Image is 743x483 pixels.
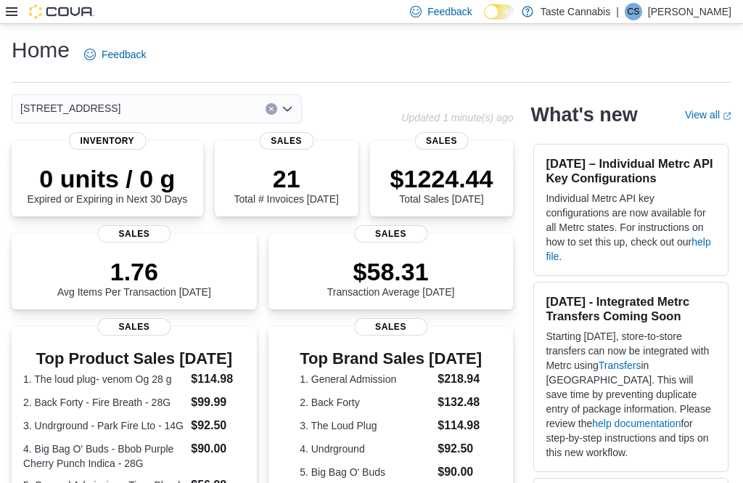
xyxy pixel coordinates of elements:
dt: 1. The loud plug- venom Og 28 g [23,372,185,386]
span: Sales [259,132,313,150]
div: Total Sales [DATE] [390,164,493,205]
span: Sales [354,318,427,336]
dt: 3. Undrground - Park Fire Lto - 14G [23,418,185,433]
dt: 2. Back Forty [300,395,432,410]
p: Starting [DATE], store-to-store transfers can now be integrated with Metrc using in [GEOGRAPHIC_D... [546,329,716,460]
dd: $90.00 [191,440,245,458]
span: [STREET_ADDRESS] [20,100,120,117]
dd: $92.50 [191,417,245,434]
p: $58.31 [327,257,455,286]
p: Individual Metrc API key configurations are now available for all Metrc states. For instructions ... [546,191,716,264]
h2: What's new [530,103,637,126]
div: Total # Invoices [DATE] [234,164,338,205]
span: Sales [97,318,171,336]
h3: [DATE] – Individual Metrc API Key Configurations [546,156,716,185]
p: [PERSON_NAME] [648,3,731,20]
span: CS [628,3,640,20]
dd: $92.50 [438,440,482,458]
p: $1224.44 [390,164,493,193]
img: Cova [29,4,94,19]
p: Taste Cannabis [541,3,611,20]
span: Inventory [69,132,147,150]
dd: $132.48 [438,394,482,411]
span: Feedback [427,4,472,19]
dd: $218.94 [438,370,482,388]
a: help documentation [592,418,681,429]
p: Updated 1 minute(s) ago [401,112,513,123]
div: Cody Savard [625,3,642,20]
h1: Home [12,36,70,65]
dt: 5. Big Bag O' Buds [300,465,432,479]
dd: $90.00 [438,463,482,481]
button: Open list of options [282,103,293,115]
svg: External link [723,112,731,121]
dd: $114.98 [191,370,245,388]
span: Sales [97,225,171,243]
dt: 3. The Loud Plug [300,418,432,433]
p: | [616,3,619,20]
div: Avg Items Per Transaction [DATE] [57,257,211,298]
a: View allExternal link [685,109,731,121]
p: 0 units / 0 g [27,164,187,193]
div: Expired or Expiring in Next 30 Days [27,164,187,205]
button: Clear input [266,103,277,115]
dd: $114.98 [438,417,482,434]
dt: 4. Big Bag O' Buds - Bbob Purple Cherry Punch Indica - 28G [23,442,185,471]
dt: 2. Back Forty - Fire Breath - 28G [23,395,185,410]
dd: $99.99 [191,394,245,411]
span: Sales [414,132,469,150]
a: help file [546,236,710,262]
input: Dark Mode [484,4,514,20]
span: Feedback [102,47,146,62]
h3: Top Product Sales [DATE] [23,350,245,368]
h3: Top Brand Sales [DATE] [300,350,482,368]
a: Transfers [599,360,641,371]
dt: 4. Undrground [300,442,432,456]
p: 1.76 [57,257,211,286]
div: Transaction Average [DATE] [327,257,455,298]
p: 21 [234,164,338,193]
dt: 1. General Admission [300,372,432,386]
h3: [DATE] - Integrated Metrc Transfers Coming Soon [546,294,716,323]
a: Feedback [78,40,152,69]
span: Sales [354,225,427,243]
